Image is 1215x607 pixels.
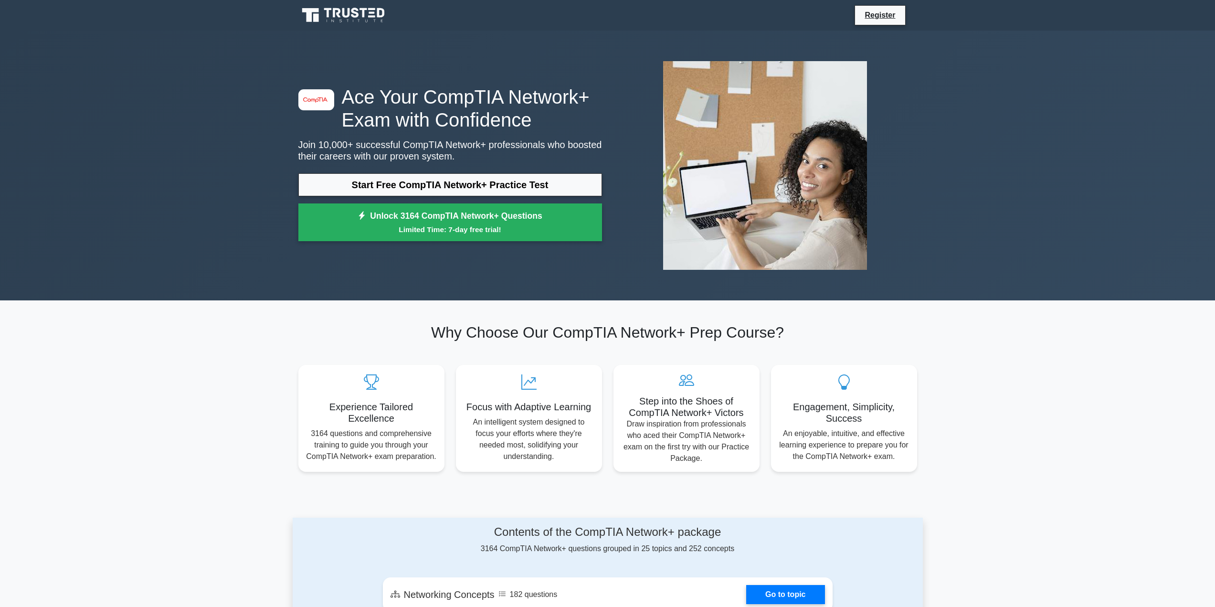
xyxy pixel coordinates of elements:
h5: Engagement, Simplicity, Success [779,401,909,424]
p: Draw inspiration from professionals who aced their CompTIA Network+ exam on the first try with ou... [621,418,752,464]
a: Unlock 3164 CompTIA Network+ QuestionsLimited Time: 7-day free trial! [298,203,602,242]
p: An intelligent system designed to focus your efforts where they're needed most, solidifying your ... [464,416,594,462]
div: 3164 CompTIA Network+ questions grouped in 25 topics and 252 concepts [383,525,833,554]
p: 3164 questions and comprehensive training to guide you through your CompTIA Network+ exam prepara... [306,428,437,462]
h5: Focus with Adaptive Learning [464,401,594,413]
h5: Experience Tailored Excellence [306,401,437,424]
a: Start Free CompTIA Network+ Practice Test [298,173,602,196]
h2: Why Choose Our CompTIA Network+ Prep Course? [298,323,917,341]
a: Register [859,9,901,21]
p: Join 10,000+ successful CompTIA Network+ professionals who boosted their careers with our proven ... [298,139,602,162]
small: Limited Time: 7-day free trial! [310,224,590,235]
a: Go to topic [746,585,824,604]
h1: Ace Your CompTIA Network+ Exam with Confidence [298,85,602,131]
p: An enjoyable, intuitive, and effective learning experience to prepare you for the CompTIA Network... [779,428,909,462]
h4: Contents of the CompTIA Network+ package [383,525,833,539]
h5: Step into the Shoes of CompTIA Network+ Victors [621,395,752,418]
